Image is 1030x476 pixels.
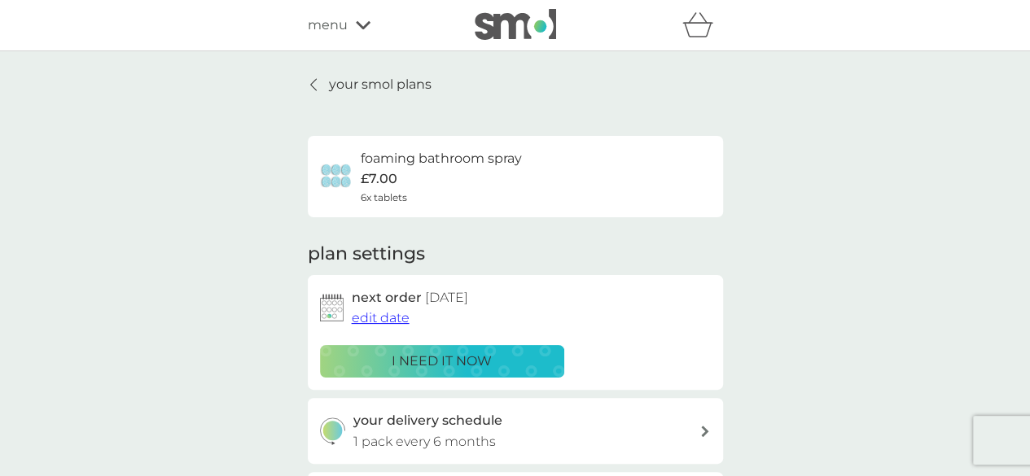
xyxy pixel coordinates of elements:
[352,287,468,308] h2: next order
[682,9,723,41] div: basket
[308,74,432,95] a: your smol plans
[425,290,468,305] span: [DATE]
[320,160,353,193] img: foaming bathroom spray
[329,74,432,95] p: your smol plans
[308,15,348,36] span: menu
[392,351,492,372] p: i need it now
[308,398,723,464] button: your delivery schedule1 pack every 6 months
[361,148,522,169] h6: foaming bathroom spray
[308,242,425,267] h2: plan settings
[320,345,564,378] button: i need it now
[352,308,410,329] button: edit date
[361,190,407,205] span: 6x tablets
[353,431,496,452] p: 1 pack every 6 months
[352,310,410,325] span: edit date
[353,410,502,431] h3: your delivery schedule
[361,168,397,190] p: £7.00
[475,9,556,40] img: smol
